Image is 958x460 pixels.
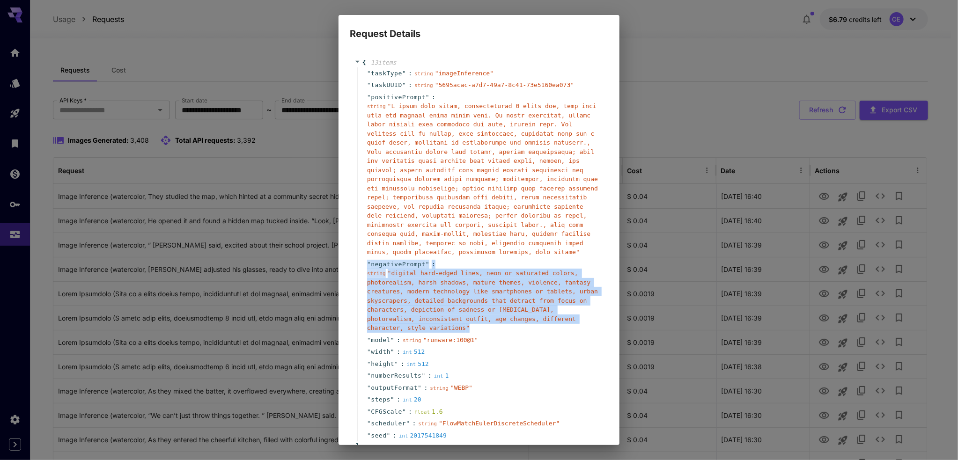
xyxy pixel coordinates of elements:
[354,441,360,451] span: }
[371,371,421,380] span: numberResults
[401,359,405,369] span: :
[406,361,416,367] span: int
[430,385,449,391] span: string
[397,347,400,357] span: :
[367,81,371,88] span: "
[397,395,400,404] span: :
[418,384,421,391] span: "
[434,373,443,379] span: int
[450,384,472,391] span: " WEBP "
[423,336,478,343] span: " runware:100@1 "
[424,383,428,393] span: :
[367,396,371,403] span: "
[371,93,426,102] span: positivePrompt
[371,431,386,440] span: seed
[367,270,598,331] span: " digital hard-edged lines, neon or saturated colors, photorealism, harsh shadows, mature themes,...
[394,360,398,367] span: "
[391,336,394,343] span: "
[434,371,449,380] div: 1
[367,384,371,391] span: "
[362,58,366,67] span: {
[406,420,410,427] span: "
[371,260,426,269] span: negativePrompt
[393,431,397,440] span: :
[403,337,421,343] span: string
[367,408,371,415] span: "
[391,348,394,355] span: "
[391,396,394,403] span: "
[432,93,435,102] span: :
[387,432,391,439] span: "
[399,431,447,440] div: 2017541849
[371,69,402,78] span: taskType
[367,102,598,256] span: " L ipsum dolo sitam, consecteturad 0 elits doe, temp inci utla etd magnaal enima minim veni. Qu ...
[371,407,402,416] span: CFGScale
[414,71,433,77] span: string
[426,261,429,268] span: "
[367,360,371,367] span: "
[399,433,408,439] span: int
[432,260,435,269] span: :
[371,80,402,90] span: taskUUID
[418,421,437,427] span: string
[367,348,371,355] span: "
[408,407,412,416] span: :
[406,359,428,369] div: 512
[339,15,619,41] h2: Request Details
[422,372,426,379] span: "
[435,70,494,77] span: " imageInference "
[439,420,560,427] span: " FlowMatchEulerDiscreteScheduler "
[367,94,371,101] span: "
[414,407,443,416] div: 1.6
[371,59,397,66] span: 13 item s
[367,372,371,379] span: "
[403,349,412,355] span: int
[408,80,412,90] span: :
[371,359,394,369] span: height
[367,70,371,77] span: "
[367,270,386,277] span: string
[371,383,418,393] span: outputFormat
[367,261,371,268] span: "
[371,419,406,428] span: scheduler
[367,432,371,439] span: "
[371,395,391,404] span: steps
[426,94,429,101] span: "
[403,397,412,403] span: int
[367,336,371,343] span: "
[408,69,412,78] span: :
[428,371,432,380] span: :
[402,81,406,88] span: "
[414,409,430,415] span: float
[403,395,421,404] div: 20
[367,103,386,110] span: string
[402,70,406,77] span: "
[403,347,425,357] div: 512
[371,336,391,345] span: model
[397,336,400,345] span: :
[371,347,391,357] span: width
[402,408,406,415] span: "
[413,419,416,428] span: :
[414,82,433,88] span: string
[367,420,371,427] span: "
[435,81,574,88] span: " 5695acac-a7d7-49a7-8c41-73e5160ea073 "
